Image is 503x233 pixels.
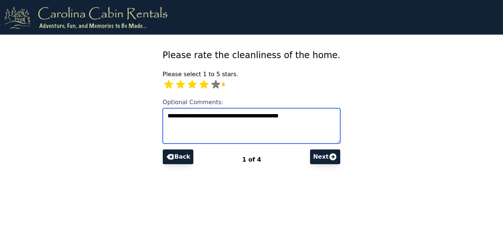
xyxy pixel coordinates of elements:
span: Optional Comments: [163,99,224,106]
span: Please rate the cleanliness of the home. [163,50,341,60]
button: Next [310,149,340,164]
button: Back [163,149,193,164]
textarea: Optional Comments: [163,108,341,144]
span: 1 of 4 [242,156,261,163]
p: Please select 1 to 5 stars. [163,70,341,79]
img: logo.png [4,6,168,29]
